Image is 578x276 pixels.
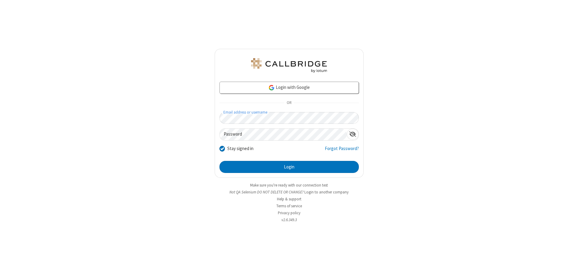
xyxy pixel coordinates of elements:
img: QA Selenium DO NOT DELETE OR CHANGE [250,58,328,73]
li: Not QA Selenium DO NOT DELETE OR CHANGE? [215,189,364,195]
input: Password [220,129,347,140]
a: Forgot Password? [325,145,359,157]
li: v2.6.349.3 [215,217,364,223]
span: OR [284,99,294,107]
div: Show password [347,129,359,140]
input: Email address or username [219,112,359,124]
button: Login [219,161,359,173]
iframe: Chat [563,260,573,272]
a: Make sure you're ready with our connection test [250,183,328,188]
img: google-icon.png [268,84,275,91]
a: Login with Google [219,82,359,94]
a: Privacy policy [278,210,300,215]
a: Terms of service [276,203,302,209]
button: Login to another company [304,189,349,195]
a: Help & support [277,196,301,202]
label: Stay signed in [227,145,253,152]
